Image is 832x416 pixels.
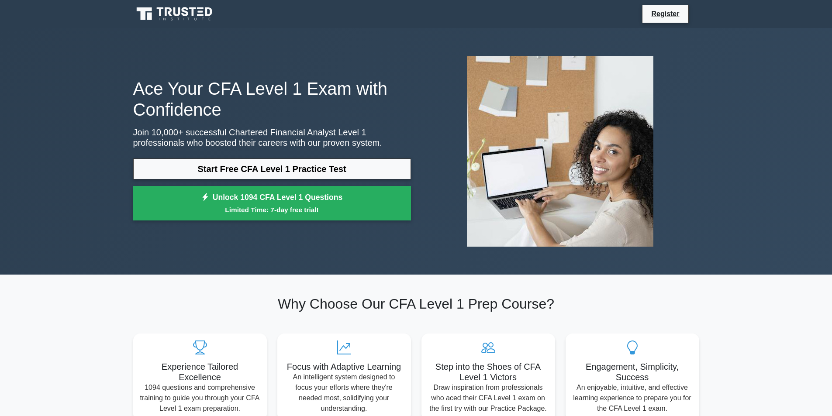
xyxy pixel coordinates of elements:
[646,8,684,19] a: Register
[133,127,411,148] p: Join 10,000+ successful Chartered Financial Analyst Level 1 professionals who boosted their caree...
[573,361,692,382] h5: Engagement, Simplicity, Success
[428,382,548,414] p: Draw inspiration from professionals who aced their CFA Level 1 exam on the first try with our Pra...
[140,382,260,414] p: 1094 questions and comprehensive training to guide you through your CFA Level 1 exam preparation.
[144,205,400,215] small: Limited Time: 7-day free trial!
[133,186,411,221] a: Unlock 1094 CFA Level 1 QuestionsLimited Time: 7-day free trial!
[284,361,404,372] h5: Focus with Adaptive Learning
[133,296,699,312] h2: Why Choose Our CFA Level 1 Prep Course?
[133,158,411,179] a: Start Free CFA Level 1 Practice Test
[428,361,548,382] h5: Step into the Shoes of CFA Level 1 Victors
[284,372,404,414] p: An intelligent system designed to focus your efforts where they're needed most, solidifying your ...
[140,361,260,382] h5: Experience Tailored Excellence
[133,78,411,120] h1: Ace Your CFA Level 1 Exam with Confidence
[573,382,692,414] p: An enjoyable, intuitive, and effective learning experience to prepare you for the CFA Level 1 exam.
